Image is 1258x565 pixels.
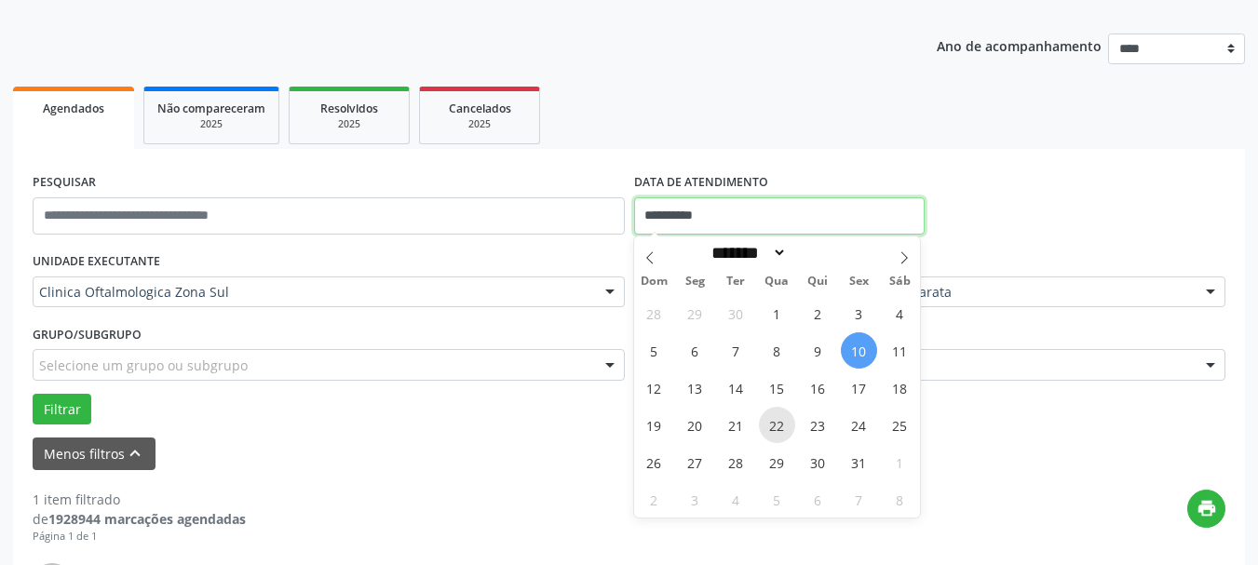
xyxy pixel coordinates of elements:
span: Selecione um grupo ou subgrupo [39,356,248,375]
p: Ano de acompanhamento [937,34,1102,57]
span: Outubro 4, 2025 [882,295,918,331]
div: Página 1 de 1 [33,529,246,545]
label: DATA DE ATENDIMENTO [634,168,768,197]
span: Outubro 31, 2025 [841,444,877,480]
span: Sáb [879,276,920,288]
span: Outubro 6, 2025 [677,332,713,369]
span: Não compareceram [157,101,265,116]
span: Outubro 26, 2025 [636,444,672,480]
span: Outubro 27, 2025 [677,444,713,480]
span: Outubro 3, 2025 [841,295,877,331]
span: Outubro 13, 2025 [677,370,713,406]
div: 2025 [433,117,526,131]
span: Outubro 2, 2025 [800,295,836,331]
span: Outubro 21, 2025 [718,407,754,443]
span: Outubro 10, 2025 [841,332,877,369]
label: Grupo/Subgrupo [33,320,142,349]
button: Menos filtroskeyboard_arrow_up [33,437,156,470]
i: print [1197,498,1217,518]
span: Setembro 29, 2025 [677,295,713,331]
span: Outubro 30, 2025 [800,444,836,480]
i: keyboard_arrow_up [125,443,145,464]
span: Outubro 28, 2025 [718,444,754,480]
span: Outubro 20, 2025 [677,407,713,443]
button: Filtrar [33,394,91,425]
span: Outubro 8, 2025 [759,332,795,369]
span: Agendados [43,101,104,116]
span: Novembro 3, 2025 [677,481,713,518]
span: Outubro 16, 2025 [800,370,836,406]
span: Outubro 19, 2025 [636,407,672,443]
span: Novembro 5, 2025 [759,481,795,518]
input: Year [787,243,848,262]
span: Outubro 17, 2025 [841,370,877,406]
span: Ter [715,276,756,288]
span: Outubro 25, 2025 [882,407,918,443]
span: Setembro 30, 2025 [718,295,754,331]
span: Clinica Oftalmologica Zona Sul [39,283,587,302]
span: Novembro 7, 2025 [841,481,877,518]
div: de [33,509,246,529]
span: Outubro 5, 2025 [636,332,672,369]
div: 2025 [303,117,396,131]
span: Outubro 23, 2025 [800,407,836,443]
span: Outubro 11, 2025 [882,332,918,369]
span: Resolvidos [320,101,378,116]
span: Outubro 15, 2025 [759,370,795,406]
span: Outubro 14, 2025 [718,370,754,406]
span: Novembro 4, 2025 [718,481,754,518]
span: Outubro 18, 2025 [882,370,918,406]
span: Outubro 1, 2025 [759,295,795,331]
label: PESQUISAR [33,168,96,197]
span: Qua [756,276,797,288]
span: Seg [674,276,715,288]
span: Outubro 29, 2025 [759,444,795,480]
span: Outubro 24, 2025 [841,407,877,443]
span: Outubro 12, 2025 [636,370,672,406]
span: Sex [838,276,879,288]
span: Novembro 6, 2025 [800,481,836,518]
span: Setembro 28, 2025 [636,295,672,331]
span: Qui [797,276,838,288]
select: Month [706,243,788,262]
strong: 1928944 marcações agendadas [48,510,246,528]
div: 1 item filtrado [33,490,246,509]
span: Novembro 1, 2025 [882,444,918,480]
span: Novembro 2, 2025 [636,481,672,518]
span: Outubro 9, 2025 [800,332,836,369]
span: Outubro 7, 2025 [718,332,754,369]
div: 2025 [157,117,265,131]
span: Cancelados [449,101,511,116]
span: Outubro 22, 2025 [759,407,795,443]
button: print [1187,490,1225,528]
label: UNIDADE EXECUTANTE [33,248,160,276]
span: Dom [634,276,675,288]
span: Novembro 8, 2025 [882,481,918,518]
